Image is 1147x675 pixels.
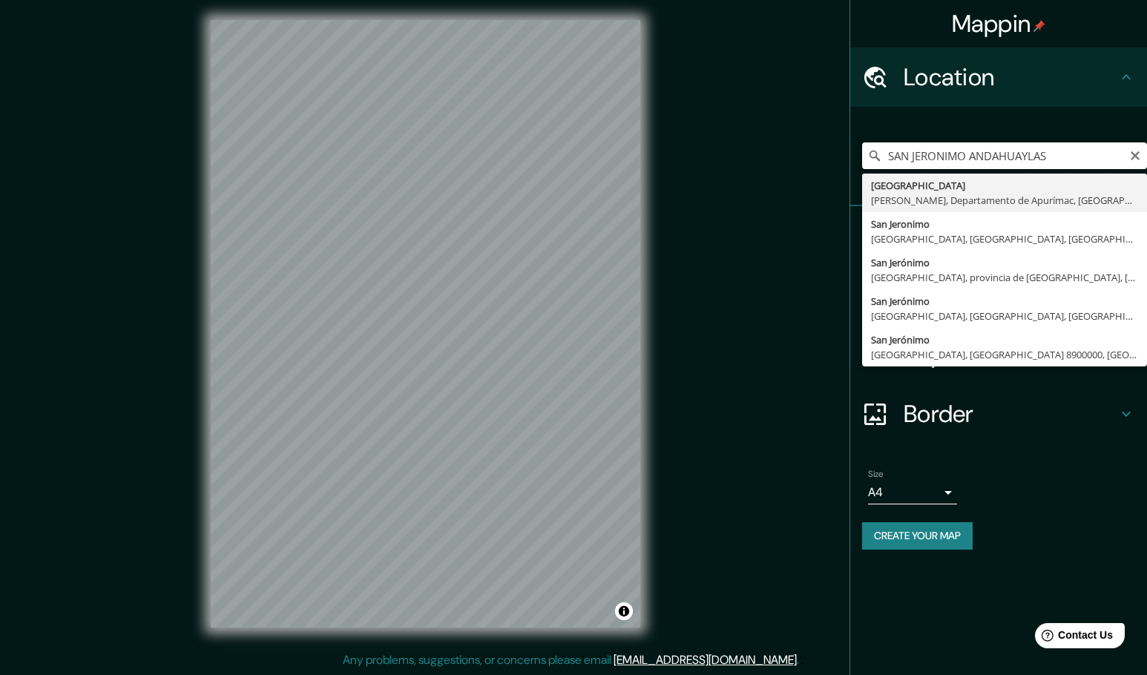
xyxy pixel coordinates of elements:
[871,309,1138,323] div: [GEOGRAPHIC_DATA], [GEOGRAPHIC_DATA], [GEOGRAPHIC_DATA]
[343,651,799,669] p: Any problems, suggestions, or concerns please email .
[615,602,633,620] button: Toggle attribution
[862,522,973,550] button: Create your map
[904,399,1117,429] h4: Border
[850,325,1147,384] div: Layout
[904,62,1117,92] h4: Location
[904,340,1117,369] h4: Layout
[1033,20,1045,32] img: pin-icon.png
[1015,617,1131,659] iframe: Help widget launcher
[614,652,797,668] a: [EMAIL_ADDRESS][DOMAIN_NAME]
[862,142,1147,169] input: Pick your city or area
[952,9,1046,39] h4: Mappin
[801,651,804,669] div: .
[871,255,1138,270] div: San Jerónimo
[871,178,1138,193] div: [GEOGRAPHIC_DATA]
[871,231,1138,246] div: [GEOGRAPHIC_DATA], [GEOGRAPHIC_DATA], [GEOGRAPHIC_DATA]
[850,384,1147,444] div: Border
[850,206,1147,266] div: Pins
[871,347,1138,362] div: [GEOGRAPHIC_DATA], [GEOGRAPHIC_DATA] 8900000, [GEOGRAPHIC_DATA]
[211,20,640,628] canvas: Map
[868,468,884,481] label: Size
[850,47,1147,107] div: Location
[871,193,1138,208] div: [PERSON_NAME], Departamento de Apurímac, [GEOGRAPHIC_DATA]
[799,651,801,669] div: .
[871,294,1138,309] div: San Jerónimo
[871,332,1138,347] div: San Jerónimo
[850,266,1147,325] div: Style
[871,270,1138,285] div: [GEOGRAPHIC_DATA], provincia de [GEOGRAPHIC_DATA], [GEOGRAPHIC_DATA]
[868,481,957,504] div: A4
[1129,148,1141,162] button: Clear
[871,217,1138,231] div: San Jeronimo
